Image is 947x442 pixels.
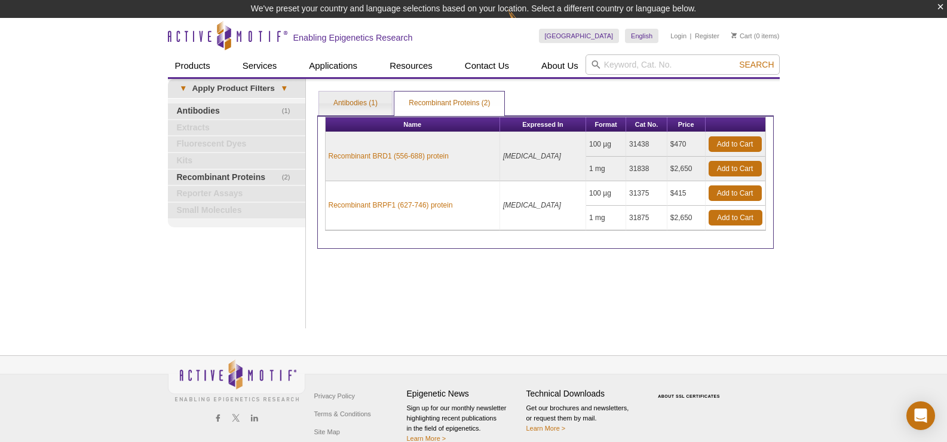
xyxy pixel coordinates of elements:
[731,32,737,38] img: Your Cart
[394,92,504,115] a: Recombinant Proteins (2)
[329,151,449,161] a: Recombinant BRD1 (556-688) protein
[311,387,358,405] a: Privacy Policy
[526,403,640,434] p: Get our brochures and newsletters, or request them by mail.
[670,32,687,40] a: Login
[407,389,520,399] h4: Epigenetic News
[735,59,777,70] button: Search
[667,206,706,230] td: $2,650
[174,83,192,94] span: ▾
[503,152,561,160] i: [MEDICAL_DATA]
[311,405,374,423] a: Terms & Conditions
[382,54,440,77] a: Resources
[709,161,762,176] a: Add to Cart
[168,103,305,119] a: (1)Antibodies
[690,29,692,43] li: |
[282,103,297,119] span: (1)
[667,117,706,132] th: Price
[282,170,297,185] span: (2)
[586,206,626,230] td: 1 mg
[539,29,620,43] a: [GEOGRAPHIC_DATA]
[667,181,706,206] td: $415
[658,394,720,398] a: ABOUT SSL CERTIFICATES
[626,117,667,132] th: Cat No.
[508,9,540,37] img: Change Here
[534,54,586,77] a: About Us
[586,132,626,157] td: 100 µg
[586,157,626,181] td: 1 mg
[168,120,305,136] a: Extracts
[275,83,293,94] span: ▾
[168,203,305,218] a: Small Molecules
[709,185,762,201] a: Add to Cart
[407,435,446,442] a: Learn More >
[458,54,516,77] a: Contact Us
[586,54,780,75] input: Keyword, Cat. No.
[319,92,392,115] a: Antibodies (1)
[168,153,305,169] a: Kits
[709,210,762,225] a: Add to Cart
[168,79,305,98] a: ▾Apply Product Filters▾
[625,29,658,43] a: English
[586,181,626,206] td: 100 µg
[293,32,413,43] h2: Enabling Epigenetics Research
[526,425,566,432] a: Learn More >
[500,117,586,132] th: Expressed In
[311,423,343,441] a: Site Map
[168,136,305,152] a: Fluorescent Dyes
[695,32,719,40] a: Register
[168,170,305,185] a: (2)Recombinant Proteins
[906,401,935,430] div: Open Intercom Messenger
[586,117,626,132] th: Format
[626,157,667,181] td: 31838
[235,54,284,77] a: Services
[168,54,217,77] a: Products
[302,54,364,77] a: Applications
[731,32,752,40] a: Cart
[731,29,780,43] li: (0 items)
[709,136,762,152] a: Add to Cart
[526,389,640,399] h4: Technical Downloads
[626,132,667,157] td: 31438
[168,186,305,202] a: Reporter Assays
[646,377,735,403] table: Click to Verify - This site chose Symantec SSL for secure e-commerce and confidential communicati...
[326,117,500,132] th: Name
[329,200,453,211] a: Recombinant BRPF1 (627-746) protein
[667,132,706,157] td: $470
[667,157,706,181] td: $2,650
[626,206,667,230] td: 31875
[739,60,774,69] span: Search
[503,201,561,209] i: [MEDICAL_DATA]
[626,181,667,206] td: 31375
[168,356,305,404] img: Active Motif,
